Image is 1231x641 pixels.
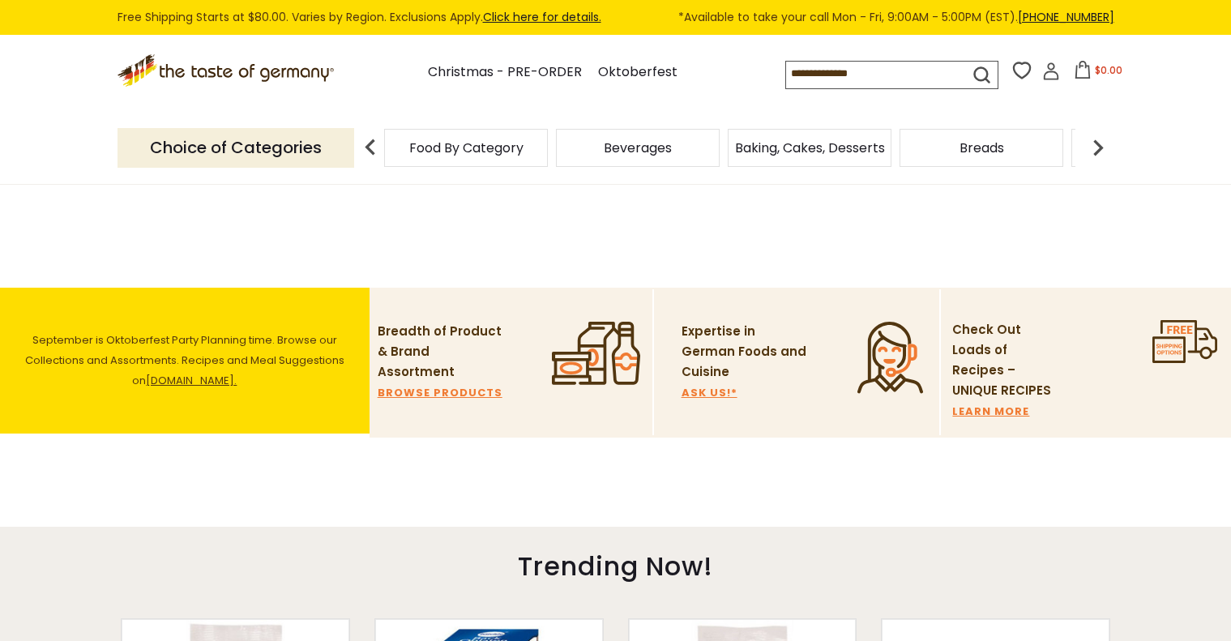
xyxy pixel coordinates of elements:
a: [DOMAIN_NAME]. [146,373,237,388]
p: Expertise in German Foods and Cuisine [682,322,807,382]
a: BROWSE PRODUCTS [378,388,502,398]
a: Christmas - PRE-ORDER [428,62,582,83]
a: Click here for details. [483,9,601,25]
div: Free Shipping Starts at $80.00. Varies by Region. Exclusions Apply. [118,8,1114,27]
p: Check Out Loads of Recipes – UNIQUE RECIPES [952,320,1062,401]
span: $0.00 [1095,63,1122,77]
span: *Available to take your call Mon - Fri, 9:00AM - 5:00PM (EST). [678,8,1114,27]
a: [PHONE_NUMBER] [1018,9,1114,25]
a: Food By Category [409,142,524,154]
a: LEARN MORE [952,407,1029,417]
p: Breadth of Product & Brand Assortment [378,322,503,382]
a: Baking, Cakes, Desserts [735,142,885,154]
div: Trending Now! [53,527,1179,598]
a: Oktoberfest [598,62,677,83]
a: ASK US!* [682,388,737,398]
a: Breads [960,142,1004,154]
button: $0.00 [1063,61,1132,85]
span: September is Oktoberfest Party Planning time. Browse our Collections and Assortments. Recipes and... [25,332,344,388]
img: next arrow [1082,131,1114,164]
a: Beverages [604,142,672,154]
p: Choice of Categories [118,128,354,168]
img: previous arrow [354,131,387,164]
